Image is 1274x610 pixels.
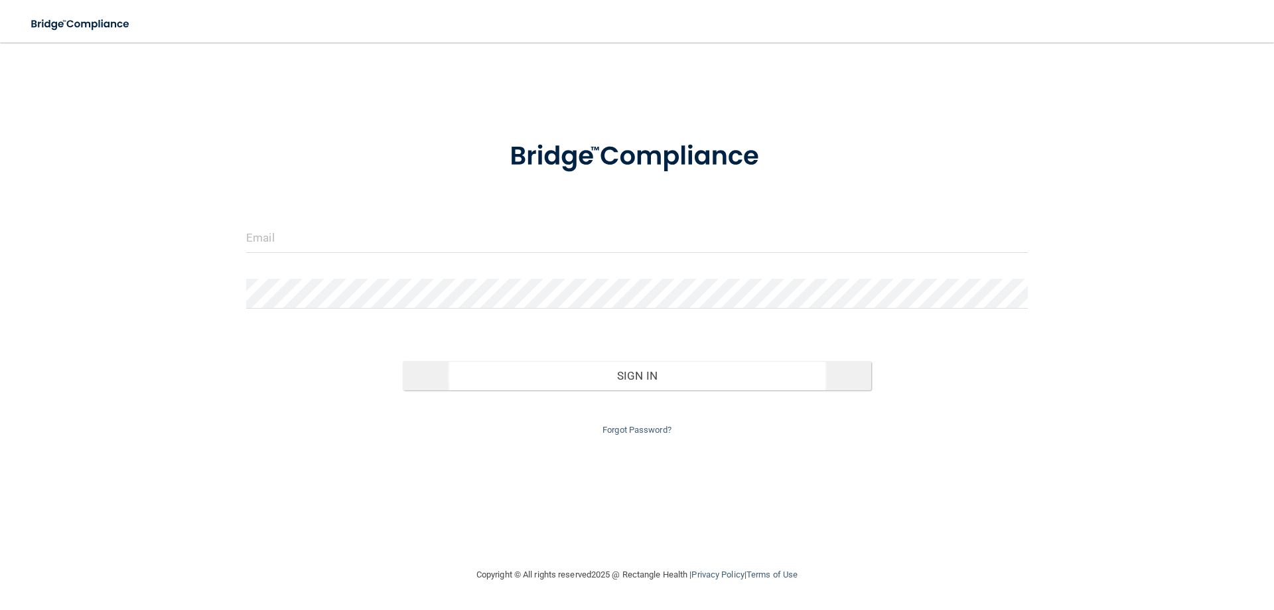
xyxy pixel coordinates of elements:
[20,11,142,38] img: bridge_compliance_login_screen.278c3ca4.svg
[482,122,792,191] img: bridge_compliance_login_screen.278c3ca4.svg
[403,361,872,390] button: Sign In
[691,570,744,579] a: Privacy Policy
[395,554,879,596] div: Copyright © All rights reserved 2025 @ Rectangle Health | |
[746,570,798,579] a: Terms of Use
[246,223,1028,253] input: Email
[602,425,672,435] a: Forgot Password?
